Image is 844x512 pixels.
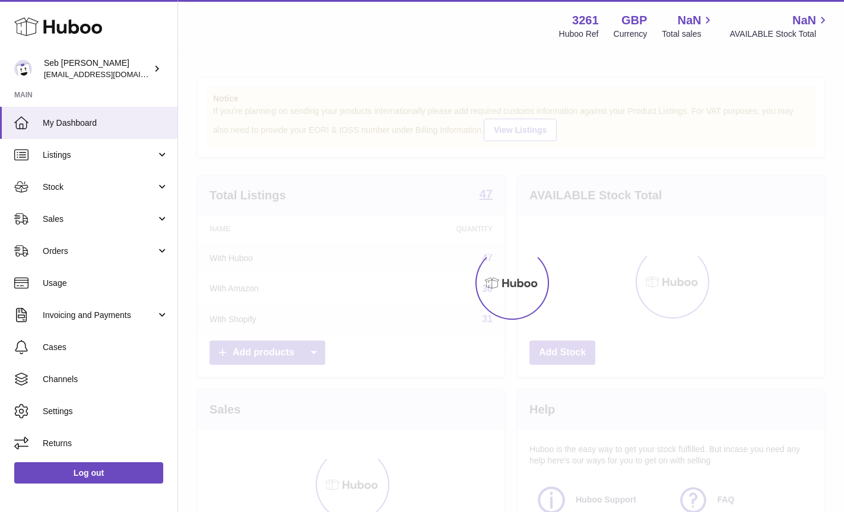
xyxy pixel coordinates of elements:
[44,58,151,80] div: Seb [PERSON_NAME]
[729,28,830,40] span: AVAILABLE Stock Total
[44,69,174,79] span: [EMAIL_ADDRESS][DOMAIN_NAME]
[43,214,156,225] span: Sales
[14,60,32,78] img: ecom@bravefoods.co.uk
[14,462,163,484] a: Log out
[43,150,156,161] span: Listings
[43,117,169,129] span: My Dashboard
[43,438,169,449] span: Returns
[677,12,701,28] span: NaN
[43,246,156,257] span: Orders
[662,12,715,40] a: NaN Total sales
[662,28,715,40] span: Total sales
[792,12,816,28] span: NaN
[559,28,599,40] div: Huboo Ref
[43,182,156,193] span: Stock
[43,342,169,353] span: Cases
[43,310,156,321] span: Invoicing and Payments
[572,12,599,28] strong: 3261
[43,374,169,385] span: Channels
[729,12,830,40] a: NaN AVAILABLE Stock Total
[614,28,648,40] div: Currency
[621,12,647,28] strong: GBP
[43,406,169,417] span: Settings
[43,278,169,289] span: Usage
